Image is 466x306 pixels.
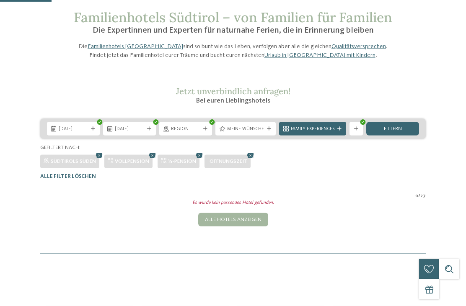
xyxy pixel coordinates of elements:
span: [DATE] [115,126,144,133]
span: Bei euren Lieblingshotels [196,98,270,104]
div: Alle Hotels anzeigen [198,213,268,226]
span: ¾-Pension [168,159,196,164]
span: Familienhotels Südtirol – von Familien für Familien [74,9,392,26]
span: 0 [415,193,418,200]
a: Urlaub in [GEOGRAPHIC_DATA] mit Kindern [264,52,375,58]
span: [DATE] [59,126,88,133]
span: 27 [420,193,426,200]
span: Südtirols Süden [51,159,96,164]
span: Meine Wünsche [227,126,264,133]
span: Vollpension [115,159,149,164]
div: Es wurde kein passendes Hotel gefunden. [37,200,429,206]
span: Family Experiences [291,126,334,133]
span: filtern [384,126,402,132]
a: Qualitätsversprechen [331,44,386,49]
span: / [418,193,420,200]
p: Die sind so bunt wie das Leben, verfolgen aber alle die gleichen . Findet jetzt das Familienhotel... [74,42,392,59]
span: Die Expertinnen und Experten für naturnahe Ferien, die in Erinnerung bleiben [93,26,374,35]
span: Alle Filter löschen [40,174,96,179]
span: Region [171,126,200,133]
a: Familienhotels [GEOGRAPHIC_DATA] [88,44,183,49]
span: Öffnungszeit [210,159,247,164]
span: Gefiltert nach: [40,145,80,150]
span: Jetzt unverbindlich anfragen! [176,86,290,96]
